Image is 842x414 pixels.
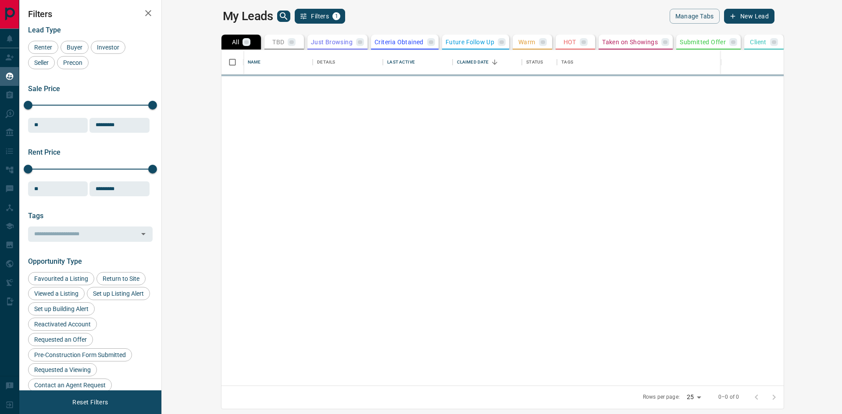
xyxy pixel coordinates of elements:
[31,59,52,66] span: Seller
[100,275,143,282] span: Return to Site
[28,148,61,156] span: Rent Price
[683,391,704,403] div: 25
[28,56,55,69] div: Seller
[57,56,89,69] div: Precon
[295,9,345,24] button: Filters1
[333,13,339,19] span: 1
[96,272,146,285] div: Return to Site
[457,50,489,74] div: Claimed Date
[31,336,90,343] span: Requested an Offer
[750,39,766,45] p: Client
[28,272,94,285] div: Favourited a Listing
[317,50,335,74] div: Details
[31,44,55,51] span: Renter
[28,26,61,34] span: Lead Type
[28,348,132,361] div: Pre-Construction Form Submitted
[137,228,150,240] button: Open
[28,379,112,392] div: Contact an Agent Request
[67,395,114,410] button: Reset Filters
[383,50,452,74] div: Last Active
[375,39,424,45] p: Criteria Obtained
[28,302,95,315] div: Set up Building Alert
[670,9,720,24] button: Manage Tabs
[277,11,290,22] button: search button
[87,287,150,300] div: Set up Listing Alert
[522,50,557,74] div: Status
[232,39,239,45] p: All
[61,41,89,54] div: Buyer
[557,50,835,74] div: Tags
[28,257,82,265] span: Opportunity Type
[60,59,86,66] span: Precon
[64,44,86,51] span: Buyer
[223,9,273,23] h1: My Leads
[453,50,522,74] div: Claimed Date
[28,363,97,376] div: Requested a Viewing
[313,50,383,74] div: Details
[387,50,414,74] div: Last Active
[489,56,501,68] button: Sort
[243,50,313,74] div: Name
[31,305,92,312] span: Set up Building Alert
[31,275,91,282] span: Favourited a Listing
[602,39,658,45] p: Taken on Showings
[311,39,353,45] p: Just Browsing
[446,39,494,45] p: Future Follow Up
[526,50,543,74] div: Status
[31,321,94,328] span: Reactivated Account
[31,290,82,297] span: Viewed a Listing
[248,50,261,74] div: Name
[564,39,576,45] p: HOT
[561,50,573,74] div: Tags
[90,290,147,297] span: Set up Listing Alert
[28,41,58,54] div: Renter
[28,287,85,300] div: Viewed a Listing
[724,9,774,24] button: New Lead
[518,39,535,45] p: Warm
[31,382,109,389] span: Contact an Agent Request
[272,39,284,45] p: TBD
[31,366,94,373] span: Requested a Viewing
[28,9,153,19] h2: Filters
[718,393,739,401] p: 0–0 of 0
[91,41,125,54] div: Investor
[94,44,122,51] span: Investor
[28,85,60,93] span: Sale Price
[28,333,93,346] div: Requested an Offer
[680,39,726,45] p: Submitted Offer
[28,318,97,331] div: Reactivated Account
[31,351,129,358] span: Pre-Construction Form Submitted
[643,393,680,401] p: Rows per page:
[28,212,43,220] span: Tags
